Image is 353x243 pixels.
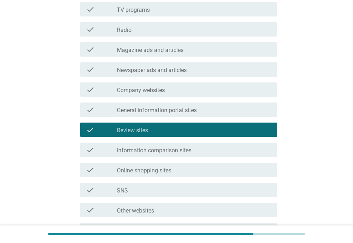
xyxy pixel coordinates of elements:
label: Information comparison sites [117,147,191,154]
label: SNS [117,187,128,194]
label: TV programs [117,6,150,14]
i: check [86,85,95,94]
label: Other websites [117,207,154,214]
label: Review sites [117,127,148,134]
label: General information portal sites [117,107,197,114]
i: check [86,45,95,54]
label: Radio [117,27,132,34]
i: check [86,5,95,14]
i: check [86,125,95,134]
i: check [86,166,95,174]
i: check [86,25,95,34]
label: Magazine ads and articles [117,47,183,54]
label: Newspaper ads and articles [117,67,187,74]
i: check [86,146,95,154]
i: check [86,105,95,114]
label: Online shopping sites [117,167,171,174]
i: check [86,65,95,74]
i: check [86,186,95,194]
i: check [86,206,95,214]
label: Company websites [117,87,165,94]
